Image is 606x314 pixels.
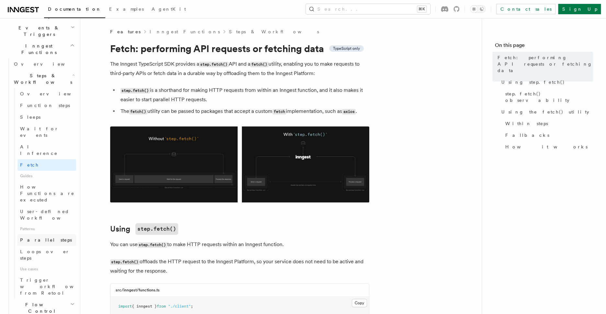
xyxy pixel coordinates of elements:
span: AgentKit [152,6,186,12]
span: Wait for events [20,126,59,138]
span: Features [110,28,141,35]
a: Overview [11,58,76,70]
span: Parallel steps [20,237,72,243]
a: AI Inference [17,141,76,159]
span: Documentation [48,6,101,12]
span: Fetch [20,162,39,168]
span: Overview [14,61,81,67]
a: Loops over steps [17,246,76,264]
h3: src/inngest/functions.ts [116,287,160,293]
span: Sleeps [20,114,40,120]
button: Events & Triggers [5,22,76,40]
a: Fetch: performing API requests or fetching data [495,52,593,76]
span: { inngest } [132,304,157,309]
li: is a shorthand for making HTTP requests from within an Inngest function, and it also makes it eas... [119,86,369,104]
span: Examples [109,6,144,12]
span: Trigger workflows from Retool [20,277,91,296]
a: Fallbacks [503,129,593,141]
span: step.fetch() observability [505,91,593,103]
li: The utility can be passed to packages that accept a custom implementation, such as . [119,107,369,116]
a: Wait for events [17,123,76,141]
a: Examples [105,2,148,17]
a: Within steps [503,118,593,129]
button: Inngest Functions [5,40,76,58]
span: Within steps [505,120,548,127]
code: step.fetch() [199,62,229,67]
a: Fetch [17,159,76,171]
p: The Inngest TypeScript SDK provides a API and a utility, enabling you to make requests to third-p... [110,60,369,78]
a: How Functions are executed [17,181,76,206]
span: Fetch: performing API requests or fetching data [497,54,593,74]
code: fetch() [250,62,269,67]
p: offloads the HTTP request to the Inngest Platform, so your service does not need to be active and... [110,257,369,276]
span: Steps & Workflows [11,72,72,85]
span: Overview [20,91,87,96]
a: AgentKit [148,2,190,17]
code: fetch() [129,109,147,114]
span: Fallbacks [505,132,549,138]
a: Using the fetch() utility [499,106,593,118]
a: Function steps [17,100,76,111]
kbd: ⌘K [417,6,426,12]
code: step.fetch() [138,242,167,248]
a: Contact sales [496,4,555,14]
code: axios [342,109,356,114]
span: User-defined Workflows [20,209,78,221]
span: Inngest Functions [5,43,70,56]
span: Events & Triggers [5,25,71,38]
a: Trigger workflows from Retool [17,274,76,299]
code: step.fetch() [135,223,178,235]
span: "./client" [168,304,191,309]
span: How Functions are executed [20,184,74,202]
a: Steps & Workflows [229,28,319,35]
a: User-defined Workflows [17,206,76,224]
span: TypeScript only [333,46,360,51]
span: AI Inference [20,144,58,156]
span: Function steps [20,103,70,108]
button: Search...⌘K [306,4,430,14]
span: Using the fetch() utility [501,109,589,115]
span: Using step.fetch() [501,79,565,85]
span: Guides [17,171,76,181]
a: Inngest Functions [150,28,220,35]
img: Using Fetch offloads the HTTP request to the Inngest Platform [110,126,369,202]
span: Loops over steps [20,249,70,261]
span: Patterns [17,224,76,234]
a: Sign Up [558,4,601,14]
button: Toggle dark mode [470,5,486,13]
a: Usingstep.fetch() [110,223,178,235]
span: How it works [505,144,588,150]
h4: On this page [495,41,593,52]
a: How it works [503,141,593,153]
code: step.fetch() [120,88,150,93]
span: ; [191,304,193,309]
a: step.fetch() observability [503,88,593,106]
button: Steps & Workflows [11,70,76,88]
a: Overview [17,88,76,100]
span: import [118,304,132,309]
code: fetch [272,109,286,114]
div: Steps & Workflows [11,88,76,299]
span: Use cases [17,264,76,274]
span: from [157,304,166,309]
code: step.fetch() [110,259,140,265]
a: Sleeps [17,111,76,123]
a: Documentation [44,2,105,18]
h1: Fetch: performing API requests or fetching data [110,43,369,54]
a: Using step.fetch() [499,76,593,88]
button: Copy [352,299,367,307]
p: You can use to make HTTP requests within an Inngest function. [110,240,369,249]
a: Parallel steps [17,234,76,246]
